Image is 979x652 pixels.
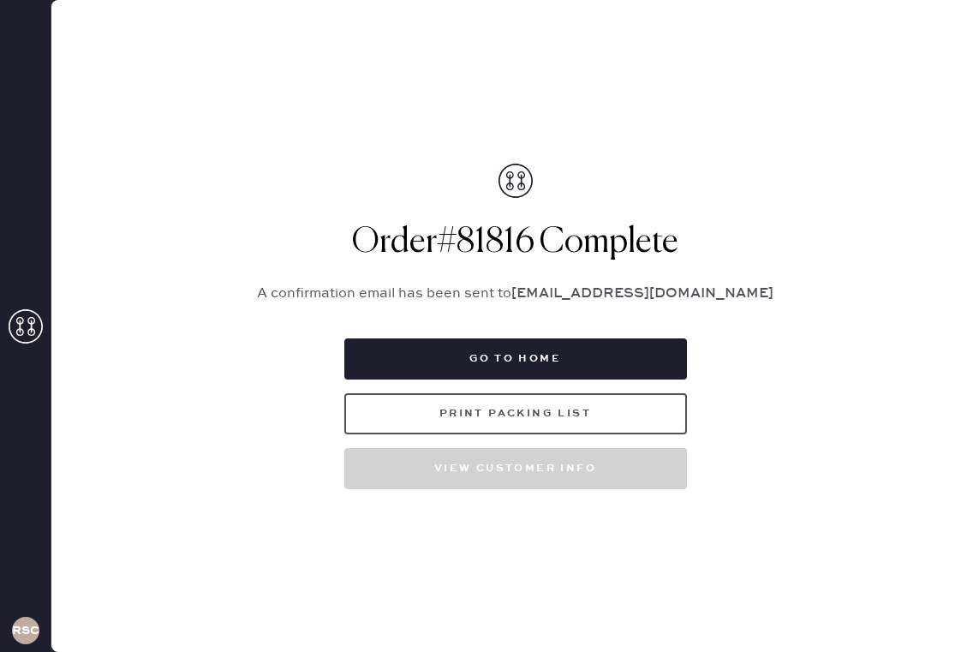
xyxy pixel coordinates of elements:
button: Go to home [344,338,687,380]
button: View customer info [344,448,687,489]
p: A confirmation email has been sent to [237,284,794,304]
h3: RSCA [12,625,39,637]
button: Print Packing List [344,393,687,434]
strong: [EMAIL_ADDRESS][DOMAIN_NAME] [511,285,773,302]
h1: Order # 81816 Complete [237,222,794,263]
